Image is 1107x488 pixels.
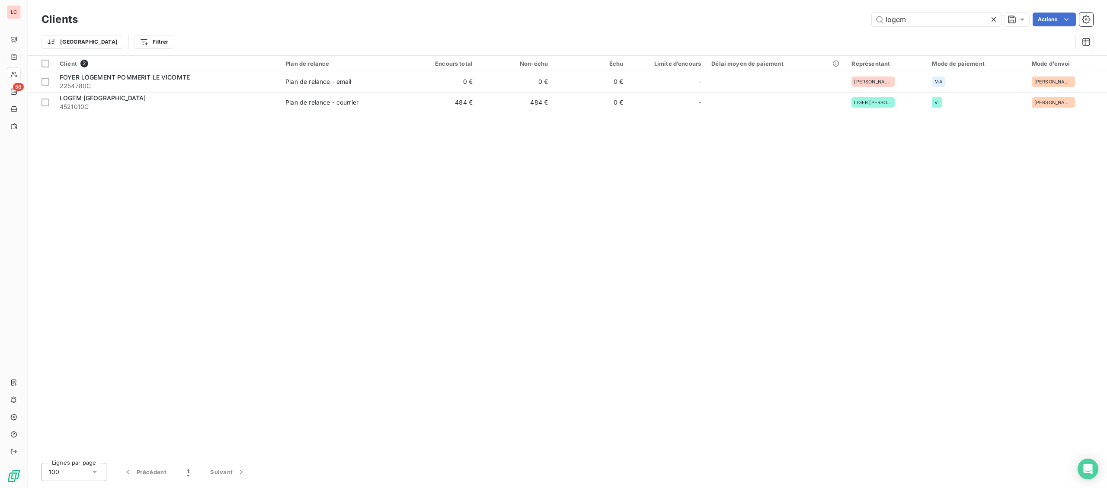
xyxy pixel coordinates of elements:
[1033,13,1076,26] button: Actions
[187,468,189,476] span: 1
[80,60,88,67] span: 2
[854,100,892,105] span: LIGER [PERSON_NAME]
[932,60,1021,67] div: Mode de paiement
[1078,459,1098,479] div: Open Intercom Messenger
[553,71,628,92] td: 0 €
[478,92,553,113] td: 484 €
[934,100,939,105] span: VI
[285,98,358,107] div: Plan de relance - courrier
[177,463,200,481] button: 1
[60,82,275,90] span: 2254780C
[934,79,942,84] span: MA
[60,73,190,81] span: FOYER LOGEMENT POMMERIT LE VICOMTE
[134,35,174,49] button: Filtrer
[478,71,553,92] td: 0 €
[483,60,548,67] div: Non-échu
[1034,79,1072,84] span: [PERSON_NAME] - Chorus
[60,94,146,102] span: LOGEM [GEOGRAPHIC_DATA]
[403,92,478,113] td: 484 €
[711,60,841,67] div: Délai moyen de paiement
[698,77,701,86] span: -
[1032,60,1102,67] div: Mode d'envoi
[633,60,701,67] div: Limite d’encours
[113,463,177,481] button: Précédent
[1034,100,1072,105] span: [PERSON_NAME] - Chorus
[200,463,256,481] button: Suivant
[553,92,628,113] td: 0 €
[558,60,623,67] div: Échu
[60,102,275,111] span: 4521010C
[60,60,77,67] span: Client
[42,12,78,27] h3: Clients
[7,469,21,483] img: Logo LeanPay
[872,13,1001,26] input: Rechercher
[408,60,473,67] div: Encours total
[285,77,351,86] div: Plan de relance - email
[42,35,123,49] button: [GEOGRAPHIC_DATA]
[49,468,59,476] span: 100
[851,60,921,67] div: Représentant
[698,98,701,107] span: -
[285,60,397,67] div: Plan de relance
[854,79,892,84] span: [PERSON_NAME]
[403,71,478,92] td: 0 €
[7,5,21,19] div: LC
[13,83,24,91] span: 58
